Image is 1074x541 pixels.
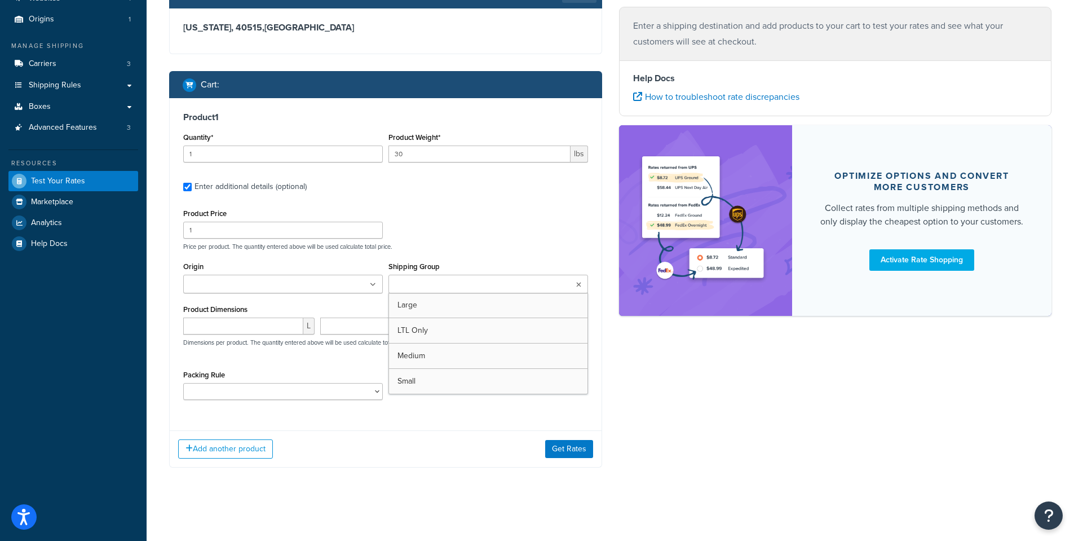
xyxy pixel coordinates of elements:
[388,146,571,162] input: 0.00
[127,123,131,133] span: 3
[8,54,138,74] a: Carriers3
[8,171,138,191] a: Test Your Rates
[8,54,138,74] li: Carriers
[8,213,138,233] a: Analytics
[303,318,315,335] span: L
[389,369,587,394] a: Small
[633,18,1038,50] p: Enter a shipping destination and add products to your cart to test your rates and see what your c...
[8,117,138,138] li: Advanced Features
[8,159,138,168] div: Resources
[571,146,588,162] span: lbs
[183,22,588,33] h3: [US_STATE], 40515 , [GEOGRAPHIC_DATA]
[397,375,416,387] span: Small
[29,15,54,24] span: Origins
[397,350,425,362] span: Medium
[8,9,138,30] a: Origins1
[8,192,138,212] a: Marketplace
[636,142,775,299] img: feature-image-rateshop-7084cbbcb2e67ef1d54c2e976f0e592697130d5817b016cf7cc7e13314366067.png
[8,75,138,96] a: Shipping Rules
[129,15,131,24] span: 1
[8,41,138,51] div: Manage Shipping
[389,293,587,318] a: Large
[201,80,219,90] h2: Cart :
[1035,502,1063,530] button: Open Resource Center
[180,243,591,250] p: Price per product. The quantity entered above will be used calculate total price.
[8,117,138,138] a: Advanced Features3
[388,262,440,271] label: Shipping Group
[127,59,131,69] span: 3
[389,344,587,368] a: Medium
[183,371,225,379] label: Packing Rule
[869,249,974,271] a: Activate Rate Shopping
[195,179,307,195] div: Enter additional details (optional)
[183,183,192,191] input: Enter additional details (optional)
[31,197,73,207] span: Marketplace
[397,299,417,311] span: Large
[633,72,1038,85] h4: Help Docs
[31,239,68,249] span: Help Docs
[819,201,1025,228] div: Collect rates from multiple shipping methods and only display the cheapest option to your customers.
[31,177,85,186] span: Test Your Rates
[8,9,138,30] li: Origins
[183,146,383,162] input: 0.0
[180,338,417,346] p: Dimensions per product. The quantity entered above will be used calculate total volume.
[397,324,428,336] span: LTL Only
[29,81,81,90] span: Shipping Rules
[183,209,227,218] label: Product Price
[29,123,97,133] span: Advanced Features
[183,305,247,314] label: Product Dimensions
[545,440,593,458] button: Get Rates
[29,102,51,112] span: Boxes
[183,112,588,123] h3: Product 1
[178,439,273,459] button: Add another product
[819,170,1025,193] div: Optimize options and convert more customers
[183,133,213,142] label: Quantity*
[31,218,62,228] span: Analytics
[388,133,440,142] label: Product Weight*
[389,318,587,343] a: LTL Only
[8,234,138,254] a: Help Docs
[183,262,204,271] label: Origin
[29,59,56,69] span: Carriers
[633,90,799,103] a: How to troubleshoot rate discrepancies
[8,96,138,117] a: Boxes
